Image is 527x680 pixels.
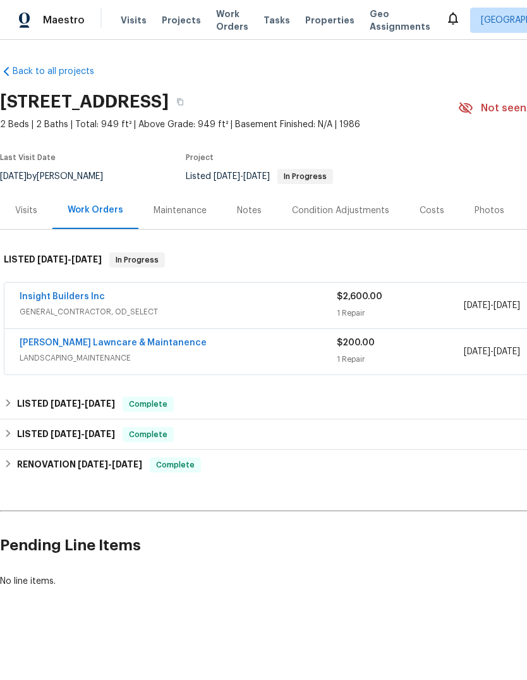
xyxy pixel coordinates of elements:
span: Complete [124,428,173,441]
span: [DATE] [71,255,102,264]
span: - [464,345,520,358]
h6: LISTED [17,427,115,442]
div: 1 Repair [337,307,464,319]
div: Work Orders [68,204,123,216]
a: [PERSON_NAME] Lawncare & Maintanence [20,338,207,347]
span: [DATE] [78,460,108,469]
span: - [464,299,520,312]
span: Projects [162,14,201,27]
span: [DATE] [494,301,520,310]
a: Insight Builders Inc [20,292,105,301]
span: - [214,172,270,181]
span: - [51,399,115,408]
span: $200.00 [337,338,375,347]
span: Visits [121,14,147,27]
span: Maestro [43,14,85,27]
div: 1 Repair [337,353,464,366]
span: GENERAL_CONTRACTOR, OD_SELECT [20,306,337,318]
span: [DATE] [464,347,490,356]
span: In Progress [279,173,332,180]
span: [DATE] [243,172,270,181]
span: [DATE] [51,430,81,438]
div: Notes [237,204,262,217]
span: Geo Assignments [370,8,430,33]
span: [DATE] [37,255,68,264]
button: Copy Address [169,90,191,113]
div: Photos [475,204,504,217]
span: Complete [124,398,173,411]
span: Complete [151,459,200,471]
span: $2,600.00 [337,292,382,301]
div: Maintenance [154,204,207,217]
span: LANDSCAPING_MAINTENANCE [20,352,337,364]
span: Tasks [263,16,290,25]
span: In Progress [111,254,164,266]
span: Work Orders [216,8,248,33]
span: Listed [186,172,333,181]
span: - [51,430,115,438]
span: [DATE] [214,172,240,181]
span: [DATE] [112,460,142,469]
div: Costs [420,204,444,217]
div: Condition Adjustments [292,204,389,217]
span: Properties [305,14,354,27]
span: [DATE] [494,347,520,356]
span: [DATE] [51,399,81,408]
h6: LISTED [4,252,102,268]
span: [DATE] [85,430,115,438]
span: Project [186,154,214,161]
span: [DATE] [464,301,490,310]
span: - [37,255,102,264]
h6: RENOVATION [17,457,142,473]
span: - [78,460,142,469]
h6: LISTED [17,397,115,412]
span: [DATE] [85,399,115,408]
div: Visits [15,204,37,217]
